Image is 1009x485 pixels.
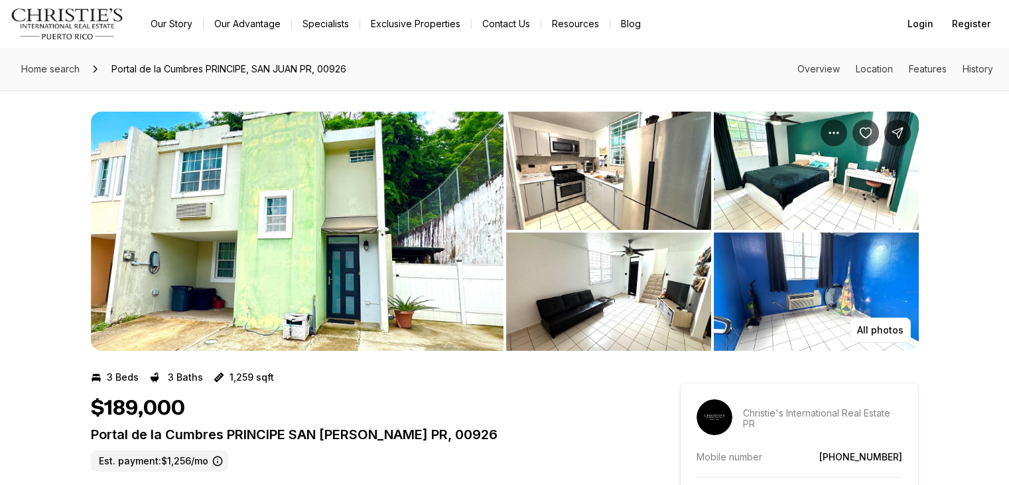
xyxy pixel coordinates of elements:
div: Listing Photos [91,112,919,351]
a: Our Story [140,15,203,33]
a: Exclusive Properties [360,15,471,33]
h1: $189,000 [91,396,185,421]
p: 3 Baths [168,372,203,383]
a: Skip to: Features [909,63,947,74]
button: Register [944,11,998,37]
span: Login [908,19,933,29]
a: Skip to: History [963,63,993,74]
span: Home search [21,63,80,74]
nav: Page section menu [797,64,993,74]
label: Est. payment: $1,256/mo [91,450,228,472]
p: Mobile number [697,451,762,462]
p: 1,259 sqft [230,372,274,383]
button: View image gallery [714,233,919,351]
p: Christie's International Real Estate PR [743,408,902,429]
button: View image gallery [506,233,711,351]
a: Skip to: Overview [797,63,840,74]
a: Specialists [292,15,360,33]
button: Contact Us [472,15,541,33]
a: Our Advantage [204,15,291,33]
button: View image gallery [506,112,711,230]
button: 3 Baths [149,367,203,388]
span: Register [952,19,990,29]
a: [PHONE_NUMBER] [819,451,902,462]
button: Login [900,11,941,37]
button: All photos [850,318,911,343]
a: Resources [541,15,610,33]
button: Property options [821,120,847,146]
p: 3 Beds [107,372,139,383]
button: View image gallery [91,112,504,351]
button: Save Property: Portal de la Cumbres PRINCIPE [852,120,879,146]
img: logo [11,8,124,40]
a: Skip to: Location [856,63,893,74]
li: 2 of 8 [506,112,919,351]
span: Portal de la Cumbres PRINCIPE, SAN JUAN PR, 00926 [106,58,352,80]
p: All photos [857,325,904,336]
li: 1 of 8 [91,112,504,351]
button: View image gallery [714,112,919,230]
a: Blog [610,15,651,33]
a: Home search [16,58,85,80]
p: Portal de la Cumbres PRINCIPE SAN [PERSON_NAME] PR, 00926 [91,427,632,442]
button: Share Property: Portal de la Cumbres PRINCIPE [884,120,911,146]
